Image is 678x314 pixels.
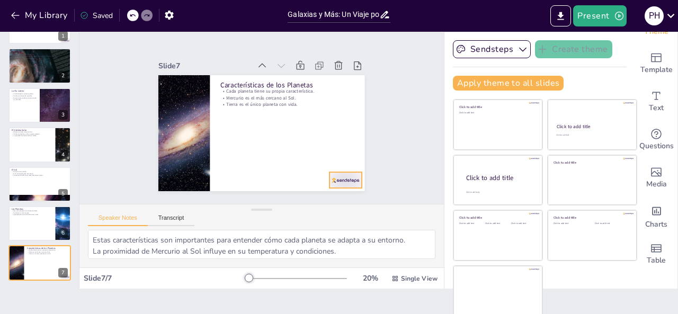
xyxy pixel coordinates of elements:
p: El Sol es una estrella. [12,171,68,173]
p: Tierra es el único planeta con vida. [242,76,336,180]
p: Características de los Planetas [255,62,352,168]
div: Add ready made slides [635,44,677,83]
div: 7 [58,268,68,277]
p: Es la principal fuente de energía. [12,173,68,175]
div: 4 [8,127,71,162]
div: Click to add title [557,123,627,130]
p: Contiene planetas y otros cuerpos celestes. [12,133,52,135]
textarea: Estas características son importantes para entender cómo cada planeta se adapta a su entorno. La ... [88,230,435,259]
p: Características de los Planetas [27,247,68,250]
button: Export to PowerPoint [550,5,571,26]
p: El Sistema Solar incluye al Sol. [12,131,52,133]
div: Add a table [635,235,677,273]
button: P H [645,5,664,26]
p: Tierra es el único planeta con vida. [27,253,68,255]
button: Create theme [535,40,612,58]
div: Click to add text [511,222,535,225]
p: Hay ocho planetas en el Sistema Solar. [12,210,52,212]
div: Add images, graphics, shapes or video [635,159,677,197]
div: 2 [8,48,71,83]
button: Present [573,5,626,26]
span: Media [646,178,667,190]
div: Slide 7 [228,3,297,78]
p: La gravedad mantiene todo en órbita. [12,135,52,137]
span: Questions [639,140,674,152]
div: Click to add text [554,222,587,225]
div: Add charts and graphs [635,197,677,235]
p: Contiene el 99.8% de la masa del Sistema Solar. [12,174,68,176]
p: Mercurio es el más cercano al Sol. [27,251,68,253]
div: Click to add title [459,216,535,220]
button: Transcript [148,214,195,226]
div: Slide 7 / 7 [84,273,245,283]
p: Cada planeta tiene su propia característica. [27,249,68,252]
span: Theme [644,26,668,38]
div: Saved [80,11,113,21]
button: Speaker Notes [88,214,148,226]
p: Mercurio es el más cercano al Sol. [247,72,341,176]
div: 5 [58,189,68,199]
p: Nuestro Sistema Solar es solo una de sus estrellas. [12,97,37,101]
p: El universo es todo lo que existe. [12,53,68,55]
p: Cada planeta tiene características únicas. [12,214,52,216]
div: Click to add text [459,112,535,114]
div: Click to add text [485,222,509,225]
p: Generated with [URL] [12,30,68,32]
input: Insert title [288,7,379,22]
div: Click to add title [554,216,629,220]
span: Table [647,255,666,266]
p: El Sistema Solar [12,129,52,132]
div: 6 [58,228,68,238]
div: 1 [58,31,68,41]
p: El Universo [12,50,68,53]
div: 7 [8,245,71,280]
div: Click to add text [459,222,483,225]
div: Get real-time input from your audience [635,121,677,159]
span: Single View [401,274,438,283]
p: Los Planetas [12,208,52,211]
div: 2 [58,71,68,80]
p: La edad del universo es de aproximadamente 13,800 millones de años. [12,55,68,57]
div: Click to add title [466,174,534,183]
div: Click to add title [554,160,629,164]
p: Se dividen en dos grupos. [12,212,52,214]
p: La Vía Láctea [12,89,37,93]
div: Click to add text [595,222,628,225]
div: 5 [8,167,71,202]
div: 3 [58,110,68,120]
div: Click to add body [466,191,533,194]
div: 6 [8,206,71,241]
div: 20 % [358,273,383,283]
p: Contiene millones de estrellas. [12,95,37,97]
div: Click to add title [459,105,535,109]
div: P H [645,6,664,25]
span: Text [649,102,664,114]
p: El Sol [12,168,68,171]
div: 3 [8,88,71,123]
div: Add text boxes [635,83,677,121]
span: Charts [645,219,667,230]
p: La Vía Láctea es nuestra galaxia. [12,93,37,95]
button: My Library [8,7,72,24]
button: Apply theme to all slides [453,76,564,91]
div: Click to add text [556,134,627,137]
p: El universo está formado por galaxias. [12,57,68,59]
span: Template [640,64,673,76]
div: 4 [58,150,68,159]
p: Cada planeta tiene su propia característica. [252,67,346,171]
button: Sendsteps [453,40,531,58]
